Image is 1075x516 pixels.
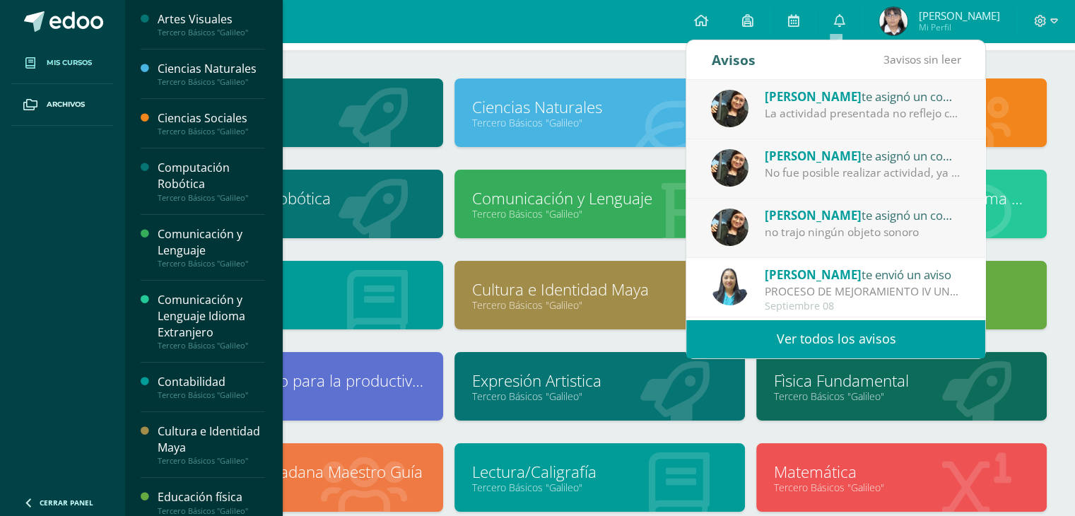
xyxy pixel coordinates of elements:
span: [PERSON_NAME] [765,207,862,223]
span: avisos sin leer [883,52,961,67]
a: Comunicación y Lenguaje Idioma ExtranjeroTercero Básicos "Galileo" [158,292,265,351]
span: Archivos [47,99,85,110]
span: [PERSON_NAME] [765,88,862,105]
a: Ciencias SocialesTercero Básicos "Galileo" [158,110,265,136]
a: Contabilidad [170,278,425,300]
a: Tercero Básicos "Galileo" [170,389,425,403]
a: Tercero Básicos "Galileo" [170,298,425,312]
div: Computación Robótica [158,160,265,192]
div: Tercero Básicos "Galileo" [158,127,265,136]
div: Ciencias Sociales [158,110,265,127]
a: Ciencias Naturales [472,96,727,118]
div: Tercero Básicos "Galileo" [158,77,265,87]
a: Ver todos los avisos [686,319,985,358]
a: Lectura/Caligrafía [472,461,727,483]
a: Fìsica Fundamental [774,370,1029,392]
a: Tercero Básicos "Galileo" [472,481,727,494]
div: Tercero Básicos "Galileo" [158,28,265,37]
span: [PERSON_NAME] [765,266,862,283]
a: ContabilidadTercero Básicos "Galileo" [158,374,265,400]
span: 3 [883,52,889,67]
div: Tercero Básicos "Galileo" [158,259,265,269]
div: Tercero Básicos "Galileo" [158,506,265,516]
a: Tercero Básicos "Galileo" [472,389,727,403]
a: Tercero Básicos "Galileo" [170,207,425,221]
div: Tercero Básicos "Galileo" [158,390,265,400]
div: No fue posible realizar actividad, ya que no trajeron los objetos sonoros [765,165,961,181]
div: La actividad presentada no reflejo coordinación ni los 3 ritmos solicitados [765,105,961,122]
span: Cerrar panel [40,498,93,508]
div: te asignó un comentario en 'Objetos sonoros' para 'Expresión Artistica' [765,206,961,224]
a: Emprendimiento para la productividad [170,370,425,392]
a: Comunicación y LenguajeTercero Básicos "Galileo" [158,226,265,269]
a: Comunicación y Lenguaje [472,187,727,209]
div: Tercero Básicos "Galileo" [158,456,265,466]
a: Expresión Artistica [472,370,727,392]
span: [PERSON_NAME] [918,8,999,23]
a: Mis cursos [11,42,113,84]
div: no trajo ningún objeto sonoro [765,224,961,240]
a: Artes VisualesTercero Básicos "Galileo" [158,11,265,37]
a: Tercero Básicos "Galileo" [170,116,425,129]
div: te asignó un comentario en 'Mayumaná' para 'Expresión Artistica' [765,87,961,105]
img: afbb90b42ddb8510e0c4b806fbdf27cc.png [711,90,748,127]
img: f133058c8d778e86636dc9693ed7cb68.png [879,7,907,35]
div: Ciencias Naturales [158,61,265,77]
a: Tercero Básicos "Galileo" [472,298,727,312]
a: Tercero Básicos "Galileo" [472,116,727,129]
img: afbb90b42ddb8510e0c4b806fbdf27cc.png [711,149,748,187]
a: Cultura e Identidad MayaTercero Básicos "Galileo" [158,423,265,466]
div: Cultura e Identidad Maya [158,423,265,456]
div: te envió un aviso [765,265,961,283]
a: Ciencias NaturalesTercero Básicos "Galileo" [158,61,265,87]
span: Mis cursos [47,57,92,69]
a: Computación RobóticaTercero Básicos "Galileo" [158,160,265,202]
a: Tercero Básicos "Galileo" [472,207,727,221]
div: te asignó un comentario en 'Actividades Objetos sonoros' para 'Expresión Artistica' [765,146,961,165]
a: Artes Visuales [170,96,425,118]
div: Educación física [158,489,265,505]
div: Septiembre 08 [765,300,961,312]
a: Tercero Básicos "Galileo" [170,481,425,494]
div: Comunicación y Lenguaje Idioma Extranjero [158,292,265,341]
div: Tercero Básicos "Galileo" [158,193,265,203]
div: Avisos [711,40,755,79]
a: Formación ciudadana Maestro Guía [170,461,425,483]
div: Contabilidad [158,374,265,390]
a: Archivos [11,84,113,126]
div: Comunicación y Lenguaje [158,226,265,259]
a: Computación Robótica [170,187,425,209]
a: Matemática [774,461,1029,483]
a: Cultura e Identidad Maya [472,278,727,300]
div: Tercero Básicos "Galileo" [158,341,265,351]
img: afbb90b42ddb8510e0c4b806fbdf27cc.png [711,209,748,246]
div: Artes Visuales [158,11,265,28]
img: 49168807a2b8cca0ef2119beca2bd5ad.png [711,268,748,305]
a: Tercero Básicos "Galileo" [774,389,1029,403]
span: Mi Perfil [918,21,999,33]
span: [PERSON_NAME] [765,148,862,164]
div: PROCESO DE MEJORAMIENTO IV UNIDAD: Bendiciones a cada uno El día de hoy estará disponible el comp... [765,283,961,300]
a: Educación físicaTercero Básicos "Galileo" [158,489,265,515]
a: Tercero Básicos "Galileo" [774,481,1029,494]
